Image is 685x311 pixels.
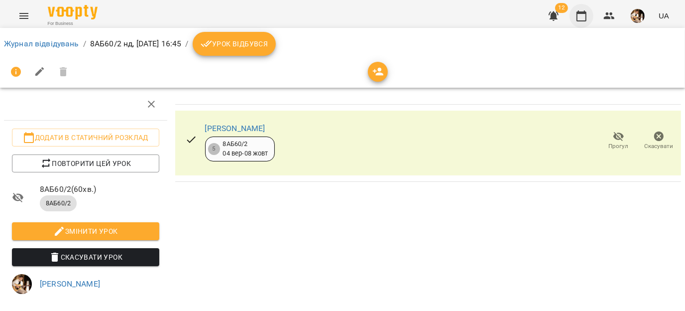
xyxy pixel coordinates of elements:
[12,274,32,294] img: 0162ea527a5616b79ea1cf03ccdd73a5.jpg
[20,157,151,169] span: Повторити цей урок
[48,5,98,19] img: Voopty Logo
[40,279,100,289] a: [PERSON_NAME]
[12,4,36,28] button: Menu
[659,10,669,21] span: UA
[20,132,151,144] span: Додати в статичний розклад
[631,9,645,23] img: 0162ea527a5616b79ea1cf03ccdd73a5.jpg
[193,32,276,56] button: Урок відбувся
[201,38,268,50] span: Урок відбувся
[555,3,568,13] span: 12
[655,6,673,25] button: UA
[20,225,151,237] span: Змінити урок
[12,155,159,172] button: Повторити цей урок
[12,222,159,240] button: Змінити урок
[90,38,182,50] p: 8АБ60/2 нд, [DATE] 16:45
[639,127,679,155] button: Скасувати
[83,38,86,50] li: /
[20,251,151,263] span: Скасувати Урок
[12,129,159,147] button: Додати в статичний розклад
[48,20,98,27] span: For Business
[12,248,159,266] button: Скасувати Урок
[40,183,159,195] span: 8АБ60/2 ( 60 хв. )
[645,142,674,151] span: Скасувати
[205,124,265,133] a: [PERSON_NAME]
[208,143,220,155] div: 5
[609,142,629,151] span: Прогул
[40,199,77,208] span: 8АБ60/2
[223,140,268,158] div: 8АБ60/2 04 вер - 08 жовт
[4,39,79,48] a: Журнал відвідувань
[598,127,639,155] button: Прогул
[4,32,681,56] nav: breadcrumb
[185,38,188,50] li: /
